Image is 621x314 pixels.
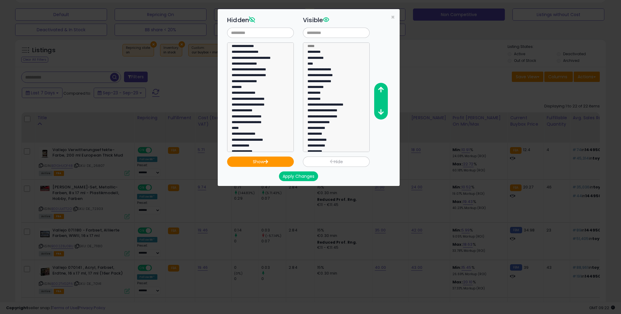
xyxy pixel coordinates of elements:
[303,15,370,25] h3: Visible
[279,171,318,181] button: Apply Changes
[303,157,370,167] button: Hide
[227,15,294,25] h3: Hidden
[391,13,395,22] span: ×
[227,157,294,167] button: Show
